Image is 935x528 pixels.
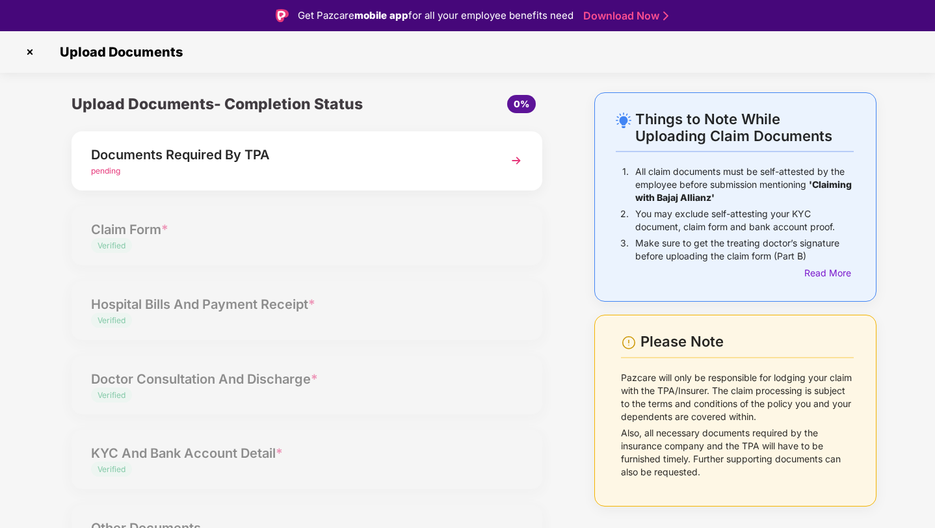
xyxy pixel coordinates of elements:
span: Upload Documents [47,44,189,60]
span: pending [91,166,120,176]
p: 1. [622,165,629,204]
img: Stroke [663,9,668,23]
p: You may exclude self-attesting your KYC document, claim form and bank account proof. [635,207,854,233]
img: svg+xml;base64,PHN2ZyB4bWxucz0iaHR0cDovL3d3dy53My5vcmcvMjAwMC9zdmciIHdpZHRoPSIyNC4wOTMiIGhlaWdodD... [616,112,631,128]
div: Please Note [640,333,854,350]
p: Pazcare will only be responsible for lodging your claim with the TPA/Insurer. The claim processin... [621,371,854,423]
img: svg+xml;base64,PHN2ZyBpZD0iQ3Jvc3MtMzJ4MzIiIHhtbG5zPSJodHRwOi8vd3d3LnczLm9yZy8yMDAwL3N2ZyIgd2lkdG... [20,42,40,62]
div: Get Pazcare for all your employee benefits need [298,8,573,23]
img: svg+xml;base64,PHN2ZyBpZD0iV2FybmluZ18tXzI0eDI0IiBkYXRhLW5hbWU9Ildhcm5pbmcgLSAyNHgyNCIgeG1sbnM9Im... [621,335,637,350]
div: Upload Documents- Completion Status [72,92,386,116]
img: svg+xml;base64,PHN2ZyBpZD0iTmV4dCIgeG1sbnM9Imh0dHA6Ly93d3cudzMub3JnLzIwMDAvc3ZnIiB3aWR0aD0iMzYiIG... [505,149,528,172]
div: Documents Required By TPA [91,144,486,165]
div: Things to Note While Uploading Claim Documents [635,111,854,144]
p: 3. [620,237,629,263]
p: Also, all necessary documents required by the insurance company and the TPA will have to be furni... [621,427,854,479]
span: 0% [514,98,529,109]
p: 2. [620,207,629,233]
p: All claim documents must be self-attested by the employee before submission mentioning [635,165,854,204]
a: Download Now [583,9,665,23]
img: Logo [276,9,289,22]
strong: mobile app [354,9,408,21]
div: Read More [804,266,854,280]
p: Make sure to get the treating doctor’s signature before uploading the claim form (Part B) [635,237,854,263]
